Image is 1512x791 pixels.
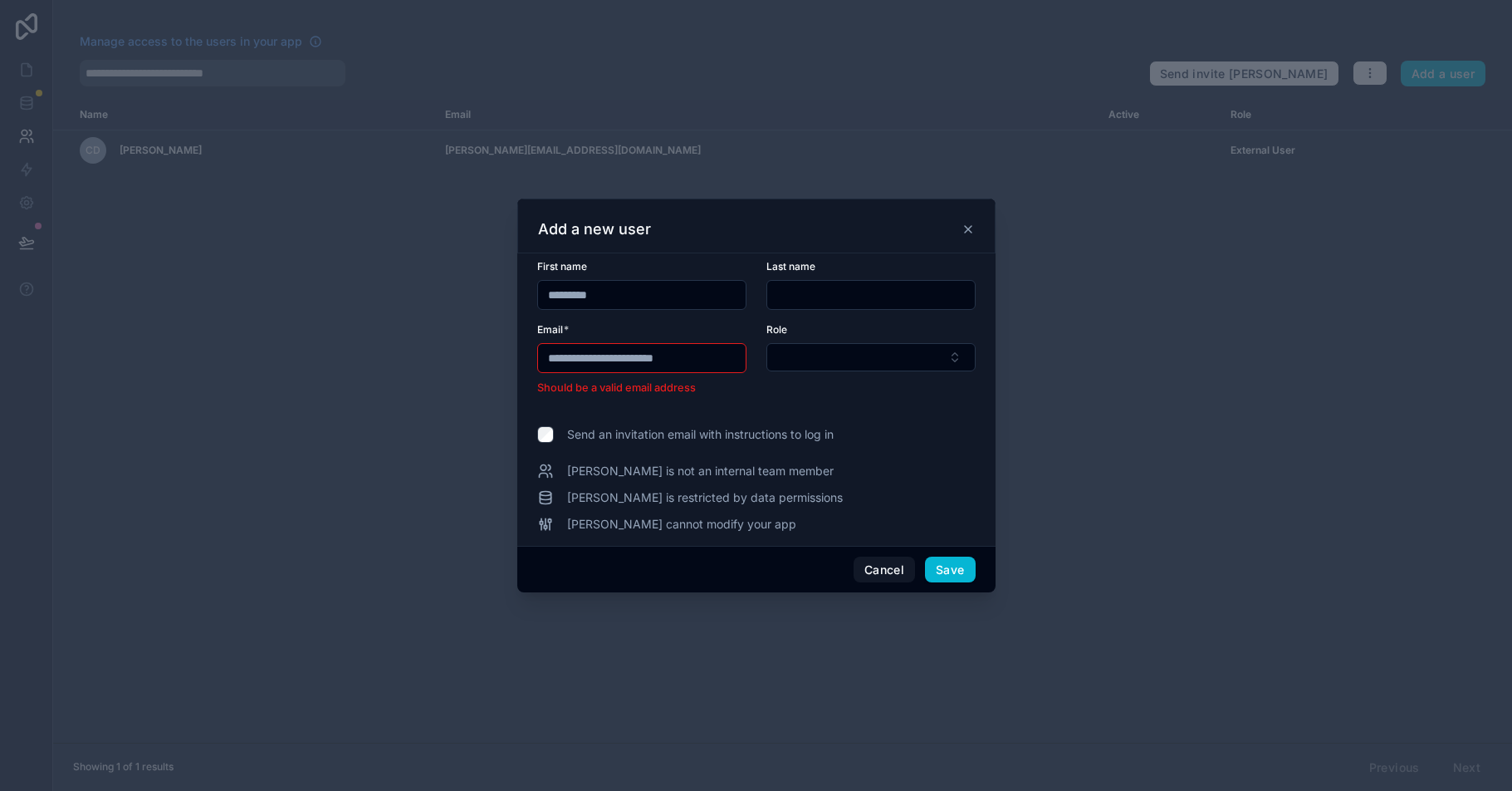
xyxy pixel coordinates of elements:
li: Should be a valid email address [537,380,746,396]
span: Email [537,323,563,336]
span: First name [537,260,587,273]
span: Last name [766,260,815,273]
span: Send an invitation email with instructions to log in [567,426,834,443]
input: Send an invitation email with instructions to log in [537,426,554,443]
span: Role [766,323,787,336]
button: Select Button [766,343,976,371]
span: [PERSON_NAME] cannot modify your app [567,516,796,533]
span: [PERSON_NAME] is not an internal team member [567,463,834,479]
button: Save [925,557,975,583]
span: [PERSON_NAME] is restricted by data permissions [567,489,843,506]
button: Cancel [854,557,915,583]
h3: Add a new user [538,219,651,239]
